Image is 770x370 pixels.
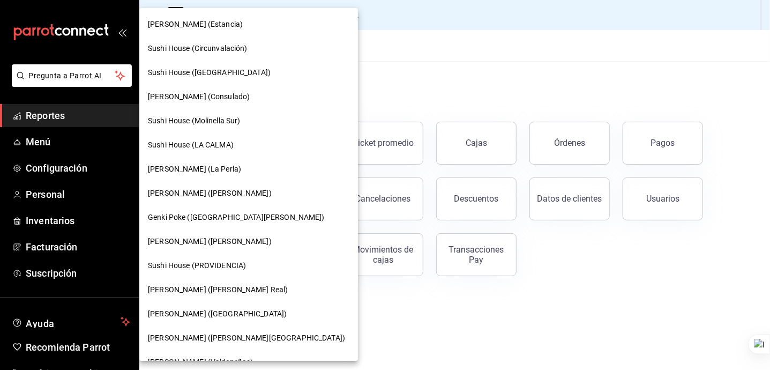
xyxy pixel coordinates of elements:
div: Sushi House (Molinella Sur) [139,109,358,133]
span: Sushi House (Molinella Sur) [148,115,241,127]
span: [PERSON_NAME] ([GEOGRAPHIC_DATA]) [148,308,287,320]
div: Sushi House (Circunvalación) [139,36,358,61]
div: [PERSON_NAME] ([PERSON_NAME] Real) [139,278,358,302]
span: Genki Poke ([GEOGRAPHIC_DATA][PERSON_NAME]) [148,212,325,223]
span: [PERSON_NAME] (La Perla) [148,164,241,175]
span: [PERSON_NAME] (Estancia) [148,19,243,30]
div: [PERSON_NAME] ([GEOGRAPHIC_DATA]) [139,302,358,326]
span: Sushi House (PROVIDENCIA) [148,260,246,271]
div: [PERSON_NAME] ([PERSON_NAME]) [139,181,358,205]
span: [PERSON_NAME] (Consulado) [148,91,250,102]
div: [PERSON_NAME] (Estancia) [139,12,358,36]
span: [PERSON_NAME] ([PERSON_NAME][GEOGRAPHIC_DATA]) [148,332,345,344]
div: [PERSON_NAME] (La Perla) [139,157,358,181]
div: [PERSON_NAME] ([PERSON_NAME]) [139,230,358,254]
div: Genki Poke ([GEOGRAPHIC_DATA][PERSON_NAME]) [139,205,358,230]
div: [PERSON_NAME] (Consulado) [139,85,358,109]
span: [PERSON_NAME] ([PERSON_NAME]) [148,236,272,247]
div: Sushi House (PROVIDENCIA) [139,254,358,278]
span: Sushi House (Circunvalación) [148,43,248,54]
span: Sushi House (LA CALMA) [148,139,234,151]
div: [PERSON_NAME] ([PERSON_NAME][GEOGRAPHIC_DATA]) [139,326,358,350]
span: [PERSON_NAME] ([PERSON_NAME] Real) [148,284,288,295]
div: Sushi House ([GEOGRAPHIC_DATA]) [139,61,358,85]
span: Sushi House ([GEOGRAPHIC_DATA]) [148,67,271,78]
div: Sushi House (LA CALMA) [139,133,358,157]
span: [PERSON_NAME] (Valdepeñas) [148,357,253,368]
span: [PERSON_NAME] ([PERSON_NAME]) [148,188,272,199]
